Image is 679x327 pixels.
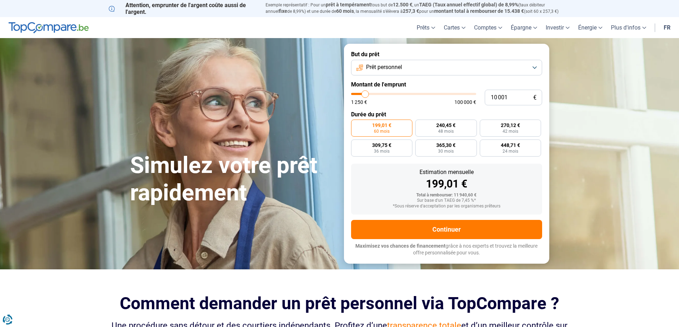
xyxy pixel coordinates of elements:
[607,17,650,38] a: Plus d'infos
[503,129,518,133] span: 42 mois
[351,100,367,105] span: 1 250 €
[279,8,287,14] span: fixe
[372,123,391,128] span: 199,01 €
[109,2,257,15] p: Attention, emprunter de l'argent coûte aussi de l'argent.
[109,294,571,313] h2: Comment demander un prêt personnel via TopCompare ?
[533,95,536,101] span: €
[357,198,536,203] div: Sur base d'un TAEG de 7,45 %*
[438,129,454,133] span: 48 mois
[357,169,536,175] div: Estimation mensuelle
[357,193,536,198] div: Total à rembourser: 11 940,60 €
[336,8,354,14] span: 60 mois
[351,51,542,58] label: But du prêt
[659,17,675,38] a: fr
[438,149,454,153] span: 30 mois
[574,17,607,38] a: Énergie
[436,143,456,148] span: 365,30 €
[351,220,542,239] button: Continuer
[357,204,536,209] div: *Sous réserve d'acceptation par les organismes prêteurs
[351,81,542,88] label: Montant de l'emprunt
[503,149,518,153] span: 24 mois
[130,152,335,207] h1: Simulez votre prêt rapidement
[501,123,520,128] span: 270,12 €
[351,243,542,257] p: grâce à nos experts et trouvez la meilleure offre personnalisée pour vous.
[372,143,391,148] span: 309,75 €
[454,100,476,105] span: 100 000 €
[357,179,536,189] div: 199,01 €
[326,2,371,7] span: prêt à tempérament
[9,22,89,33] img: TopCompare
[374,149,390,153] span: 36 mois
[436,123,456,128] span: 240,45 €
[439,17,470,38] a: Cartes
[374,129,390,133] span: 60 mois
[501,143,520,148] span: 448,71 €
[266,2,571,15] p: Exemple représentatif : Pour un tous but de , un (taux débiteur annuel de 8,99%) et une durée de ...
[470,17,506,38] a: Comptes
[355,243,446,249] span: Maximisez vos chances de financement
[403,8,419,14] span: 257,3 €
[419,2,518,7] span: TAEG (Taux annuel effectif global) de 8,99%
[541,17,574,38] a: Investir
[434,8,524,14] span: montant total à rembourser de 15.438 €
[412,17,439,38] a: Prêts
[351,111,542,118] label: Durée du prêt
[393,2,412,7] span: 12.500 €
[366,63,402,71] span: Prêt personnel
[506,17,541,38] a: Épargne
[351,60,542,75] button: Prêt personnel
